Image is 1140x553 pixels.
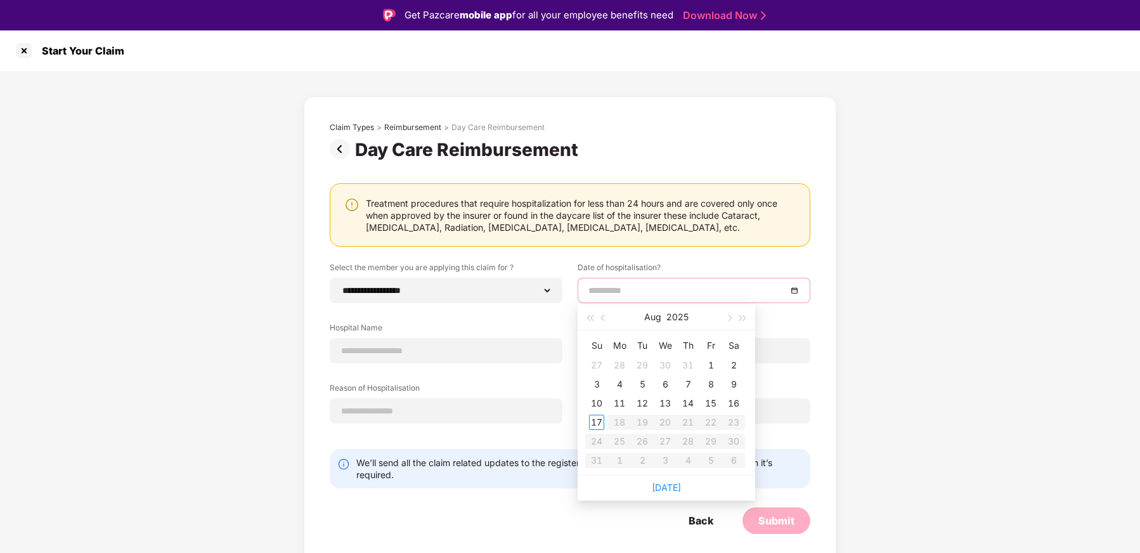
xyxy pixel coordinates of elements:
[722,356,745,375] td: 2025-08-02
[703,396,718,411] div: 15
[654,375,677,394] td: 2025-08-06
[612,396,627,411] div: 11
[635,377,650,392] div: 5
[631,335,654,356] th: Tu
[726,396,741,411] div: 16
[683,9,762,22] a: Download Now
[631,375,654,394] td: 2025-08-05
[635,358,650,373] div: 29
[585,375,608,394] td: 2025-08-03
[589,377,604,392] div: 3
[699,394,722,413] td: 2025-08-15
[585,394,608,413] td: 2025-08-10
[405,8,673,23] div: Get Pazcare for all your employee benefits need
[585,413,608,432] td: 2025-08-17
[631,356,654,375] td: 2025-07-29
[589,396,604,411] div: 10
[589,415,604,430] div: 17
[703,377,718,392] div: 8
[654,335,677,356] th: We
[585,335,608,356] th: Su
[652,482,681,493] a: [DATE]
[589,358,604,373] div: 27
[654,394,677,413] td: 2025-08-13
[722,394,745,413] td: 2025-08-16
[608,356,631,375] td: 2025-07-28
[34,44,124,57] div: Start Your Claim
[761,9,766,22] img: Stroke
[722,335,745,356] th: Sa
[677,375,699,394] td: 2025-08-07
[689,514,713,528] div: Back
[330,139,355,159] img: svg+xml;base64,PHN2ZyBpZD0iUHJldi0zMngzMiIgeG1sbnM9Imh0dHA6Ly93d3cudzMub3JnLzIwMDAvc3ZnIiB3aWR0aD...
[657,396,673,411] div: 13
[680,377,696,392] div: 7
[612,377,627,392] div: 4
[677,394,699,413] td: 2025-08-14
[356,457,803,481] div: We’ll send all the claim related updates to the registered mobile number/email and call only when...
[330,122,374,133] div: Claim Types
[451,122,545,133] div: Day Care Reimbursement
[726,377,741,392] div: 9
[677,356,699,375] td: 2025-07-31
[677,335,699,356] th: Th
[355,139,583,160] div: Day Care Reimbursement
[654,356,677,375] td: 2025-07-30
[377,122,382,133] div: >
[657,358,673,373] div: 30
[366,197,797,233] div: Treatment procedures that require hospitalization for less than 24 hours and are covered only onc...
[330,382,562,398] label: Reason of Hospitalisation
[758,514,794,528] div: Submit
[703,358,718,373] div: 1
[608,335,631,356] th: Mo
[722,375,745,394] td: 2025-08-09
[330,322,562,338] label: Hospital Name
[635,396,650,411] div: 12
[585,356,608,375] td: 2025-07-27
[384,122,441,133] div: Reimbursement
[612,358,627,373] div: 28
[608,394,631,413] td: 2025-08-11
[608,375,631,394] td: 2025-08-04
[330,262,562,278] label: Select the member you are applying this claim for ?
[383,9,396,22] img: Logo
[444,122,449,133] div: >
[578,262,810,278] label: Date of hospitalisation?
[657,377,673,392] div: 6
[699,356,722,375] td: 2025-08-01
[680,358,696,373] div: 31
[631,394,654,413] td: 2025-08-12
[699,375,722,394] td: 2025-08-08
[680,396,696,411] div: 14
[337,458,350,471] img: svg+xml;base64,PHN2ZyBpZD0iSW5mby0yMHgyMCIgeG1sbnM9Imh0dHA6Ly93d3cudzMub3JnLzIwMDAvc3ZnIiB3aWR0aD...
[699,335,722,356] th: Fr
[726,358,741,373] div: 2
[344,197,359,212] img: svg+xml;base64,PHN2ZyBpZD0iV2FybmluZ18tXzI0eDI0IiBkYXRhLW5hbWU9Ildhcm5pbmcgLSAyNHgyNCIgeG1sbnM9Im...
[460,9,512,21] strong: mobile app
[644,304,661,330] button: Aug
[666,304,689,330] button: 2025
